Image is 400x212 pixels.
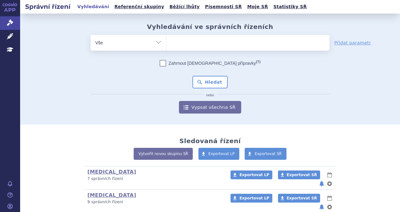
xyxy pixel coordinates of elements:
a: Přidat parametr [334,40,371,46]
label: Zahrnout [DEMOGRAPHIC_DATA] přípravky [160,60,260,66]
a: Exportovat SŘ [245,148,286,160]
span: Exportovat SŘ [287,196,317,200]
a: Moje SŘ [245,3,270,11]
span: Exportovat LP [208,152,235,156]
h2: Vyhledávání ve správních řízeních [147,23,273,31]
h2: Správní řízení [20,2,75,11]
a: Exportovat LP [231,194,272,203]
button: nastavení [326,203,333,211]
a: [MEDICAL_DATA] [87,169,136,175]
button: nastavení [326,180,333,187]
a: Písemnosti SŘ [203,3,244,11]
i: nebo [203,93,217,97]
a: Vytvořit novou skupinu SŘ [134,148,193,160]
h2: Sledovaná řízení [179,137,241,145]
a: Exportovat SŘ [278,194,320,203]
a: Běžící lhůty [168,3,202,11]
a: Statistiky SŘ [271,3,308,11]
a: Exportovat LP [231,170,272,179]
button: lhůty [326,194,333,202]
a: Vyhledávání [75,3,111,11]
button: notifikace [319,203,325,211]
a: Exportovat SŘ [278,170,320,179]
a: Referenční skupiny [113,3,166,11]
p: 7 správních řízení [87,176,222,181]
button: lhůty [326,171,333,179]
p: 9 správních řízení [87,199,222,205]
a: Vypsat všechna SŘ [179,101,241,114]
span: Exportovat LP [239,196,269,200]
a: [MEDICAL_DATA] [87,192,136,198]
button: Hledat [192,76,228,88]
abbr: (?) [256,60,260,64]
span: Exportovat SŘ [255,152,282,156]
a: Exportovat LP [198,148,240,160]
span: Exportovat SŘ [287,173,317,177]
span: Exportovat LP [239,173,269,177]
button: notifikace [319,180,325,187]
